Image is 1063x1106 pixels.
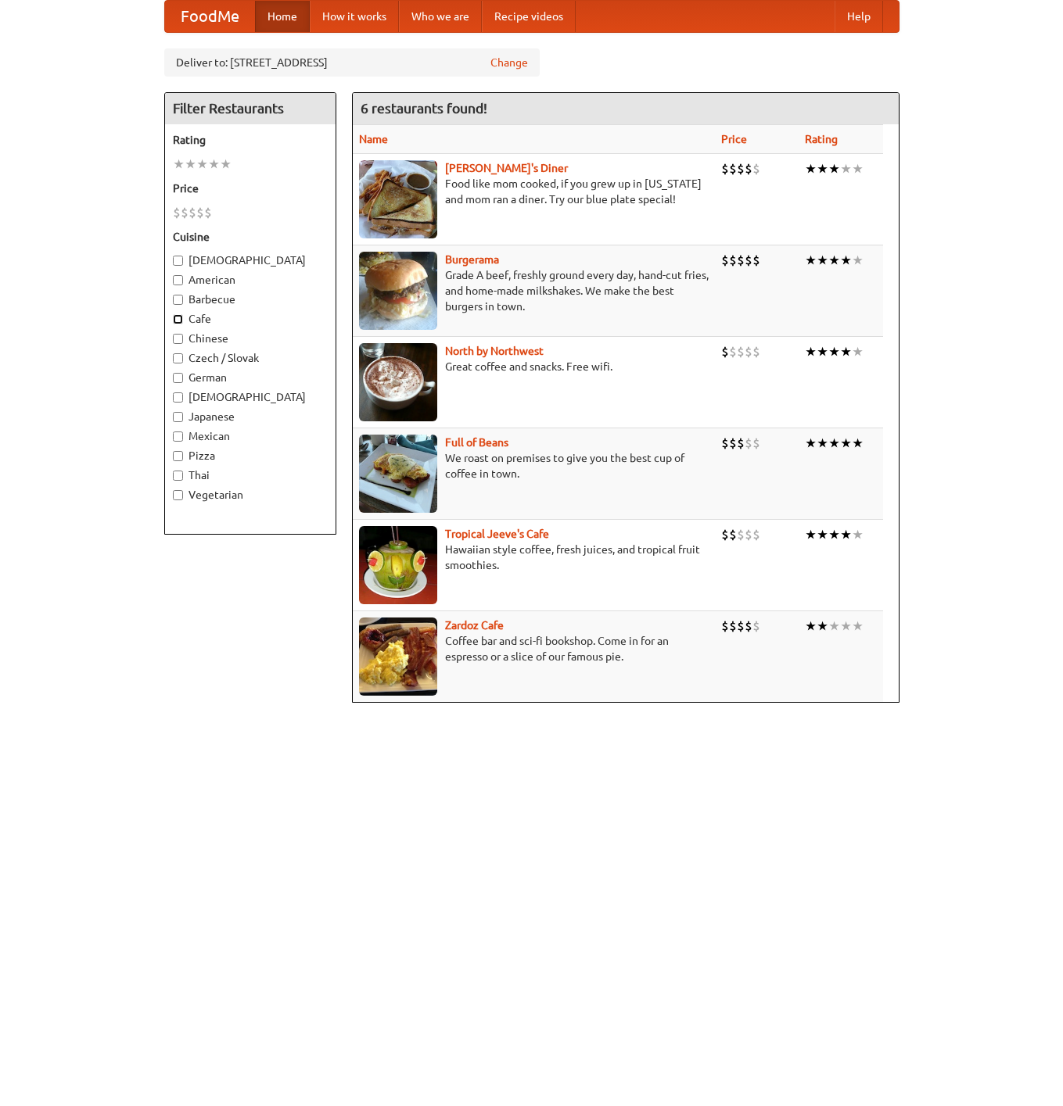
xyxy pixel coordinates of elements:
[359,343,437,421] img: north.jpg
[208,156,220,173] li: ★
[173,490,183,500] input: Vegetarian
[445,253,499,266] a: Burgerama
[737,160,745,177] li: $
[445,619,504,632] b: Zardoz Cafe
[165,1,255,32] a: FoodMe
[817,343,828,360] li: ★
[173,373,183,383] input: German
[185,156,196,173] li: ★
[805,252,817,269] li: ★
[173,428,328,444] label: Mexican
[173,292,328,307] label: Barbecue
[310,1,399,32] a: How it works
[359,267,709,314] p: Grade A beef, freshly ground every day, hand-cut fries, and home-made milkshakes. We make the bes...
[745,617,752,635] li: $
[490,55,528,70] a: Change
[737,526,745,543] li: $
[729,252,737,269] li: $
[173,467,328,483] label: Thai
[745,526,752,543] li: $
[181,204,189,221] li: $
[359,450,709,481] p: We roast on premises to give you the best cup of coffee in town.
[359,526,437,604] img: jeeves.jpg
[359,176,709,207] p: Food like mom cooked, if you grew up in [US_STATE] and mom ran a diner. Try our blue plate special!
[817,617,828,635] li: ★
[752,526,760,543] li: $
[173,350,328,366] label: Czech / Slovak
[752,435,760,452] li: $
[173,431,183,442] input: Mexican
[359,435,437,513] img: beans.jpg
[721,435,729,452] li: $
[196,156,208,173] li: ★
[840,617,852,635] li: ★
[173,181,328,196] h5: Price
[173,314,183,324] input: Cafe
[445,162,568,174] b: [PERSON_NAME]'s Diner
[445,528,549,540] a: Tropical Jeeve's Cafe
[752,160,760,177] li: $
[729,526,737,543] li: $
[817,526,828,543] li: ★
[817,435,828,452] li: ★
[745,435,752,452] li: $
[173,204,181,221] li: $
[173,256,183,266] input: [DEMOGRAPHIC_DATA]
[445,436,508,449] a: Full of Beans
[805,435,817,452] li: ★
[752,252,760,269] li: $
[817,252,828,269] li: ★
[840,526,852,543] li: ★
[721,133,747,145] a: Price
[835,1,883,32] a: Help
[255,1,310,32] a: Home
[361,101,487,116] ng-pluralize: 6 restaurants found!
[359,160,437,238] img: sallys.jpg
[445,345,544,357] b: North by Northwest
[805,160,817,177] li: ★
[737,435,745,452] li: $
[173,392,183,403] input: [DEMOGRAPHIC_DATA]
[173,370,328,385] label: German
[852,617,864,635] li: ★
[359,359,709,374] p: Great coffee and snacks. Free wifi.
[828,435,840,452] li: ★
[805,617,817,635] li: ★
[729,343,737,360] li: $
[729,617,737,635] li: $
[729,435,737,452] li: $
[817,160,828,177] li: ★
[173,229,328,245] h5: Cuisine
[359,633,709,664] p: Coffee bar and sci-fi bookshop. Come in for an espresso or a slice of our famous pie.
[173,487,328,503] label: Vegetarian
[173,334,183,344] input: Chinese
[745,343,752,360] li: $
[359,617,437,696] img: zardoz.jpg
[173,353,183,363] input: Czech / Slovak
[721,252,729,269] li: $
[173,412,183,422] input: Japanese
[173,275,183,285] input: American
[805,133,838,145] a: Rating
[752,343,760,360] li: $
[840,343,852,360] li: ★
[220,156,232,173] li: ★
[852,160,864,177] li: ★
[173,272,328,288] label: American
[204,204,212,221] li: $
[173,471,183,481] input: Thai
[737,252,745,269] li: $
[729,160,737,177] li: $
[805,526,817,543] li: ★
[852,252,864,269] li: ★
[164,48,540,77] div: Deliver to: [STREET_ADDRESS]
[173,311,328,327] label: Cafe
[805,343,817,360] li: ★
[189,204,196,221] li: $
[721,160,729,177] li: $
[852,435,864,452] li: ★
[721,617,729,635] li: $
